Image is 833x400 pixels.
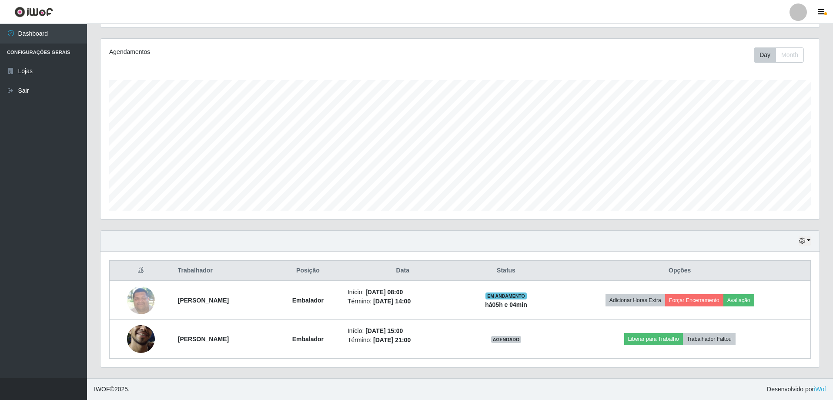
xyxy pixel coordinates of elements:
[173,261,274,281] th: Trabalhador
[365,327,403,334] time: [DATE] 15:00
[485,301,527,308] strong: há 05 h e 04 min
[94,386,110,393] span: IWOF
[606,294,665,306] button: Adicionar Horas Extra
[549,261,810,281] th: Opções
[178,297,229,304] strong: [PERSON_NAME]
[127,308,155,370] img: 1755034904390.jpeg
[127,282,155,319] img: 1697490161329.jpeg
[463,261,549,281] th: Status
[348,326,458,336] li: Início:
[348,336,458,345] li: Término:
[365,289,403,296] time: [DATE] 08:00
[178,336,229,343] strong: [PERSON_NAME]
[814,386,826,393] a: iWof
[373,336,411,343] time: [DATE] 21:00
[348,297,458,306] li: Término:
[776,47,804,63] button: Month
[754,47,804,63] div: First group
[485,292,527,299] span: EM ANDAMENTO
[491,336,522,343] span: AGENDADO
[292,336,324,343] strong: Embalador
[94,385,130,394] span: © 2025 .
[624,333,683,345] button: Liberar para Trabalho
[109,47,394,57] div: Agendamentos
[274,261,342,281] th: Posição
[683,333,736,345] button: Trabalhador Faltou
[754,47,811,63] div: Toolbar with button groups
[342,261,463,281] th: Data
[767,385,826,394] span: Desenvolvido por
[348,288,458,297] li: Início:
[754,47,776,63] button: Day
[292,297,324,304] strong: Embalador
[665,294,723,306] button: Forçar Encerramento
[723,294,754,306] button: Avaliação
[14,7,53,17] img: CoreUI Logo
[373,298,411,305] time: [DATE] 14:00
